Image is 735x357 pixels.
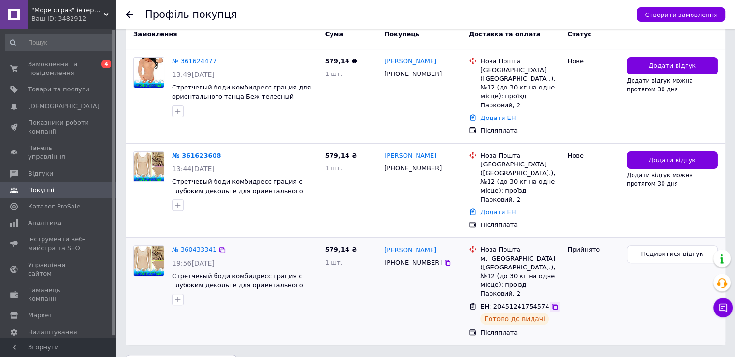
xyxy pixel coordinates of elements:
a: [PERSON_NAME] [384,246,436,255]
a: Стретчевый боди комбидресс грация с глубоким декольте для ориентального танца Беж телесный [172,272,303,297]
div: Післяплата [480,328,560,337]
button: Чат з покупцем [713,298,733,317]
span: Аналітика [28,219,61,227]
div: [PHONE_NUMBER] [382,256,444,269]
a: № 361623608 [172,152,221,159]
span: 13:49[DATE] [172,71,215,78]
span: Додати відгук [649,61,696,71]
h1: Профіль покупця [145,9,237,20]
button: Створити замовлення [637,7,725,22]
span: Замовлення та повідомлення [28,60,89,77]
span: 579,14 ₴ [325,58,357,65]
div: Нове [567,57,619,66]
span: 579,14 ₴ [325,246,357,253]
span: Створити замовлення [645,11,718,18]
span: "Море страз" інтернет-магазин [31,6,104,15]
span: Подивитися відгук [641,250,703,259]
span: Доставка та оплата [469,30,540,38]
span: Управління сайтом [28,261,89,278]
a: № 360433341 [172,246,216,253]
span: 1 шт. [325,164,343,172]
div: [GEOGRAPHIC_DATA] ([GEOGRAPHIC_DATA].), №12 (до 30 кг на одне місце): проїзд Парковий, 2 [480,160,560,204]
span: Додати відгук [649,156,696,165]
div: Повернутися назад [126,11,133,18]
div: м. [GEOGRAPHIC_DATA] ([GEOGRAPHIC_DATA].), №12 (до 30 кг на одне місце): проїзд Парковий, 2 [480,254,560,298]
span: Інструменти веб-майстра та SEO [28,235,89,253]
span: Статус [567,30,591,38]
span: 4 [101,60,111,68]
span: [DEMOGRAPHIC_DATA] [28,102,100,111]
a: Додати ЕН [480,208,516,216]
div: Нова Пошта [480,57,560,66]
button: Додати відгук [627,57,718,75]
img: Фото товару [134,152,164,181]
a: Фото товару [133,57,164,88]
span: Панель управління [28,144,89,161]
span: Відгуки [28,169,53,178]
a: Додати ЕН [480,114,516,121]
span: 19:56[DATE] [172,259,215,267]
div: Готово до видачі [480,313,549,325]
div: Ваш ID: 3482912 [31,15,116,23]
div: Нова Пошта [480,245,560,254]
span: Товари та послуги [28,85,89,94]
span: 1 шт. [325,259,343,266]
span: Додати відгук можна протягом 30 дня [627,77,693,93]
input: Пошук [5,34,114,51]
span: Cума [325,30,343,38]
a: № 361624477 [172,58,216,65]
div: [PHONE_NUMBER] [382,162,444,175]
span: Покупці [28,186,54,194]
span: Маркет [28,311,53,320]
div: [GEOGRAPHIC_DATA] ([GEOGRAPHIC_DATA].), №12 (до 30 кг на одне місце): проїзд Парковий, 2 [480,66,560,110]
span: Додати відгук можна протягом 30 дня [627,172,693,187]
div: Післяплата [480,221,560,229]
span: Замовлення [133,30,177,38]
button: Додати відгук [627,151,718,169]
img: Фото товару [134,246,164,275]
div: Післяплата [480,126,560,135]
div: Нове [567,151,619,160]
span: Покупець [384,30,419,38]
a: Фото товару [133,245,164,276]
a: Стретчевый боди комбидресс грация с глубоким декольте для ориентального танца Беж телесный [172,178,303,203]
span: 579,14 ₴ [325,152,357,159]
a: Фото товару [133,151,164,182]
div: Прийнято [567,245,619,254]
img: Фото товару [134,58,164,88]
button: Подивитися відгук [627,245,718,263]
a: Стретчевый боди комбидресс грация для ориентального танца Беж телесный [172,84,311,100]
span: Каталог ProSale [28,202,80,211]
span: Показники роботи компанії [28,119,89,136]
a: [PERSON_NAME] [384,57,436,66]
div: Нова Пошта [480,151,560,160]
span: 13:44[DATE] [172,165,215,173]
a: [PERSON_NAME] [384,151,436,161]
div: [PHONE_NUMBER] [382,68,444,80]
span: ЕН: 20451241754574 [480,303,549,310]
span: Налаштування [28,328,77,337]
span: Гаманець компанії [28,286,89,303]
span: 1 шт. [325,70,343,77]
